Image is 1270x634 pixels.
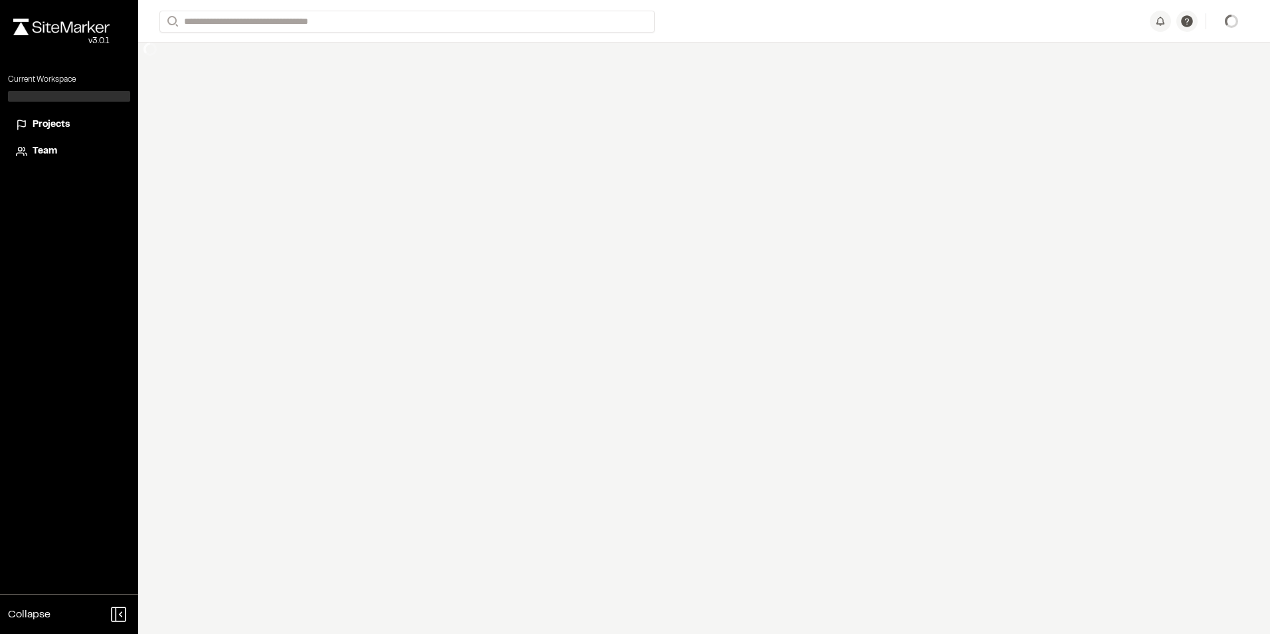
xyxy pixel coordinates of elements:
p: Current Workspace [8,74,130,86]
a: Projects [16,118,122,132]
div: Oh geez...please don't... [13,35,110,47]
a: Team [16,144,122,159]
button: Search [159,11,183,33]
span: Collapse [8,607,50,623]
span: Team [33,144,57,159]
img: rebrand.png [13,19,110,35]
span: Projects [33,118,70,132]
